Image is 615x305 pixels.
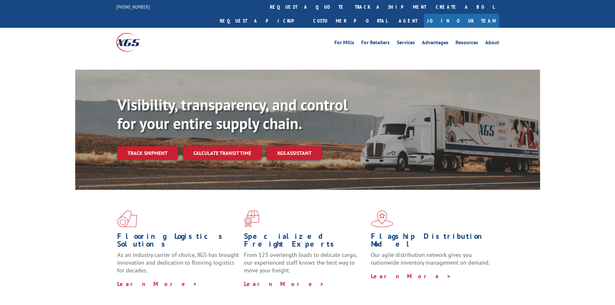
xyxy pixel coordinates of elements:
a: Request a pickup [215,14,308,28]
a: [PHONE_NUMBER] [116,4,150,10]
span: Our agile distribution network gives you nationwide inventory management on demand. [371,251,490,266]
h1: Flooring Logistics Solutions [117,232,239,251]
a: About [485,40,499,47]
h1: Flagship Distribution Model [371,232,493,251]
a: Learn More > [117,280,198,288]
a: Customer Portal [308,14,392,28]
img: xgs-icon-focused-on-flooring-red [244,210,259,227]
a: For Retailers [361,40,390,47]
img: xgs-icon-flagship-distribution-model-red [371,210,393,227]
a: XGS ASSISTANT [267,146,322,160]
b: Visibility, transparency, and control for your entire supply chain. [117,95,348,133]
a: Agent [392,14,424,28]
a: Resources [456,40,478,47]
img: xgs-icon-total-supply-chain-intelligence-red [117,210,137,227]
a: Join Our Team [424,14,499,28]
h1: Specialized Freight Experts [244,232,366,251]
span: As an industry carrier of choice, XGS has brought innovation and dedication to flooring logistics... [117,251,239,274]
a: Learn More > [371,272,451,280]
a: Services [397,40,415,47]
p: From 123 overlength loads to delicate cargo, our experienced staff knows the best way to move you... [244,251,366,280]
a: Advantages [422,40,448,47]
a: Learn More > [244,280,324,288]
a: For Mills [334,40,354,47]
a: Track shipment [117,146,178,160]
a: Calculate transit time [183,146,261,160]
